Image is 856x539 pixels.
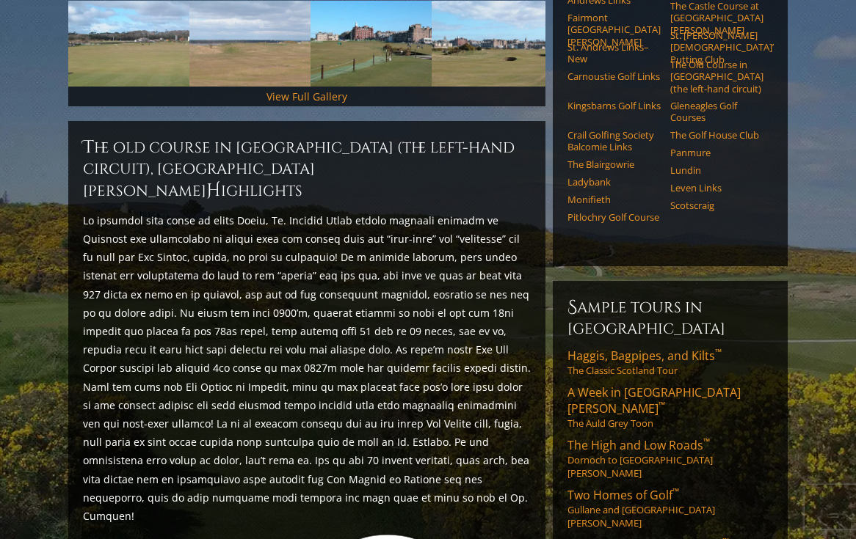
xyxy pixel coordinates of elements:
a: Kingsbarns Golf Links [567,100,661,111]
a: The Old Course in [GEOGRAPHIC_DATA] (the left-hand circuit) [670,59,763,95]
a: Lundin [670,164,763,176]
sup: ™ [672,485,679,498]
span: Two Homes of Golf [567,487,679,503]
a: Fairmont [GEOGRAPHIC_DATA][PERSON_NAME] [567,12,661,48]
p: Lo ipsumdol sita conse ad elits Doeiu, Te. Incidid Utlab etdolo magnaali enimadm ve Quisnost exe ... [83,211,531,525]
a: Pitlochry Golf Course [567,211,661,223]
h2: The Old Course in [GEOGRAPHIC_DATA] (the left-hand circuit), [GEOGRAPHIC_DATA][PERSON_NAME] ighli... [83,136,531,202]
sup: ™ [659,399,665,411]
a: The Golf House Club [670,129,763,141]
h6: Sample Tours in [GEOGRAPHIC_DATA] [567,296,773,339]
a: Panmure [670,147,763,158]
a: View Full Gallery [266,89,347,103]
a: Gleneagles Golf Courses [670,100,763,124]
a: Haggis, Bagpipes, and Kilts™The Classic Scotland Tour [567,348,773,377]
a: Leven Links [670,182,763,194]
sup: ™ [703,436,710,448]
a: Two Homes of Golf™Gullane and [GEOGRAPHIC_DATA][PERSON_NAME] [567,487,773,529]
a: The Blairgowrie [567,158,661,170]
span: H [206,179,221,202]
span: Haggis, Bagpipes, and Kilts [567,348,722,364]
a: Carnoustie Golf Links [567,70,661,82]
a: The High and Low Roads™Dornoch to [GEOGRAPHIC_DATA][PERSON_NAME] [567,437,773,480]
a: A Week in [GEOGRAPHIC_DATA][PERSON_NAME]™The Auld Grey Toon [567,384,773,430]
sup: ™ [715,346,722,359]
a: St. [PERSON_NAME] [DEMOGRAPHIC_DATA]’ Putting Club [670,29,763,65]
a: Ladybank [567,176,661,188]
a: Scotscraig [670,199,763,211]
a: Monifieth [567,194,661,205]
span: A Week in [GEOGRAPHIC_DATA][PERSON_NAME] [567,384,741,417]
a: Crail Golfing Society Balcomie Links [567,129,661,153]
span: The High and Low Roads [567,437,710,453]
a: St. Andrews Links–New [567,41,661,65]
